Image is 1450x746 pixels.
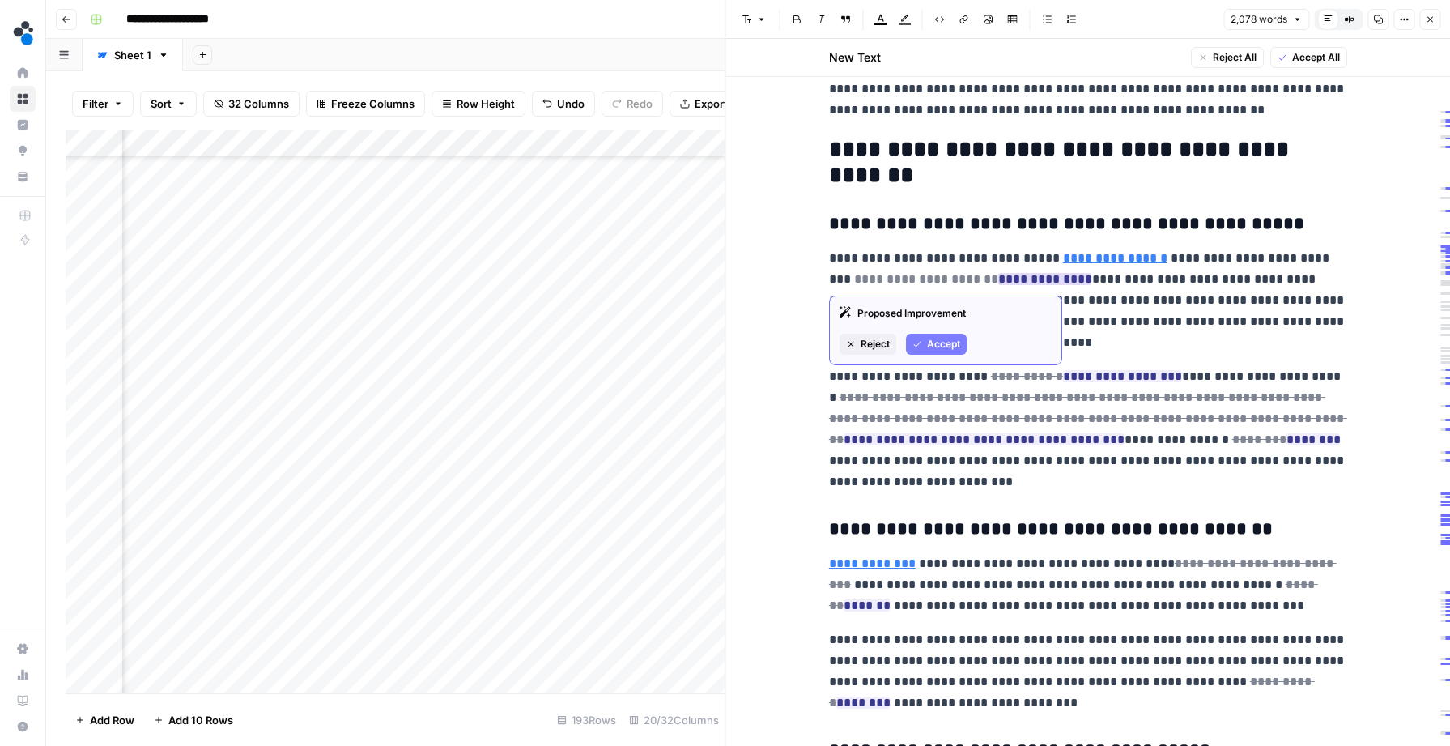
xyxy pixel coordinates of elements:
[10,688,36,714] a: Learning Hub
[1292,50,1340,65] span: Accept All
[10,86,36,112] a: Browse
[306,91,425,117] button: Freeze Columns
[10,60,36,86] a: Home
[10,13,36,53] button: Workspace: spot.ai
[228,96,289,112] span: 32 Columns
[927,337,960,352] span: Accept
[10,138,36,164] a: Opportunities
[670,91,763,117] button: Export CSV
[829,49,881,66] h2: New Text
[140,91,197,117] button: Sort
[72,91,134,117] button: Filter
[66,707,144,733] button: Add Row
[114,47,151,63] div: Sheet 1
[203,91,300,117] button: 32 Columns
[861,337,890,352] span: Reject
[627,96,653,112] span: Redo
[1213,50,1257,65] span: Reject All
[840,306,1052,321] div: Proposed Improvement
[1231,12,1287,27] span: 2,078 words
[10,714,36,740] button: Help + Support
[551,707,623,733] div: 193 Rows
[623,707,725,733] div: 20/32 Columns
[10,112,36,138] a: Insights
[532,91,595,117] button: Undo
[331,96,415,112] span: Freeze Columns
[168,712,233,728] span: Add 10 Rows
[10,19,39,48] img: spot.ai Logo
[83,96,108,112] span: Filter
[840,334,896,355] button: Reject
[906,334,967,355] button: Accept
[602,91,663,117] button: Redo
[10,662,36,688] a: Usage
[1223,9,1309,30] button: 2,078 words
[695,96,752,112] span: Export CSV
[144,707,243,733] button: Add 10 Rows
[432,91,525,117] button: Row Height
[1191,47,1264,68] button: Reject All
[10,636,36,662] a: Settings
[557,96,585,112] span: Undo
[83,39,183,71] a: Sheet 1
[1270,47,1347,68] button: Accept All
[457,96,515,112] span: Row Height
[90,712,134,728] span: Add Row
[10,164,36,190] a: Your Data
[151,96,172,112] span: Sort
